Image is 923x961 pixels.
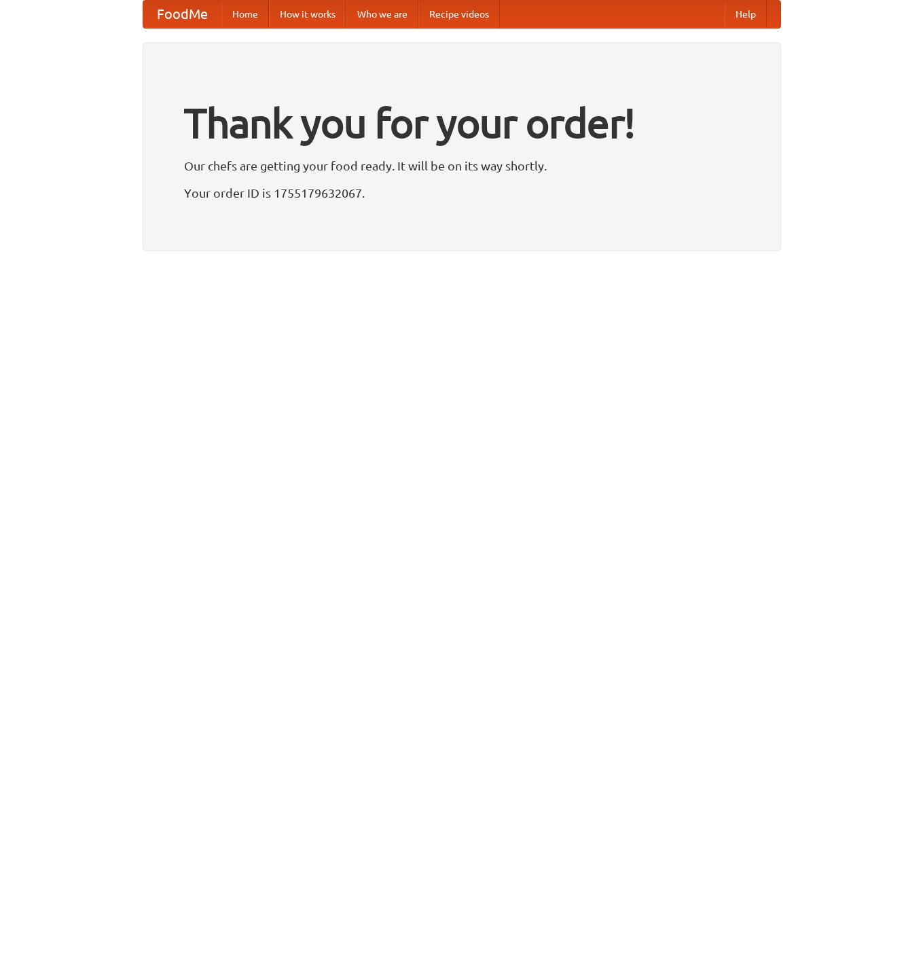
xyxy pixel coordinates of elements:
h1: Thank you for your order! [184,90,740,156]
a: Recipe videos [418,1,500,28]
a: FoodMe [143,1,221,28]
a: Home [221,1,269,28]
a: How it works [269,1,346,28]
p: Your order ID is 1755179632067. [184,183,740,203]
a: Help [725,1,767,28]
p: Our chefs are getting your food ready. It will be on its way shortly. [184,156,740,176]
a: Who we are [346,1,418,28]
